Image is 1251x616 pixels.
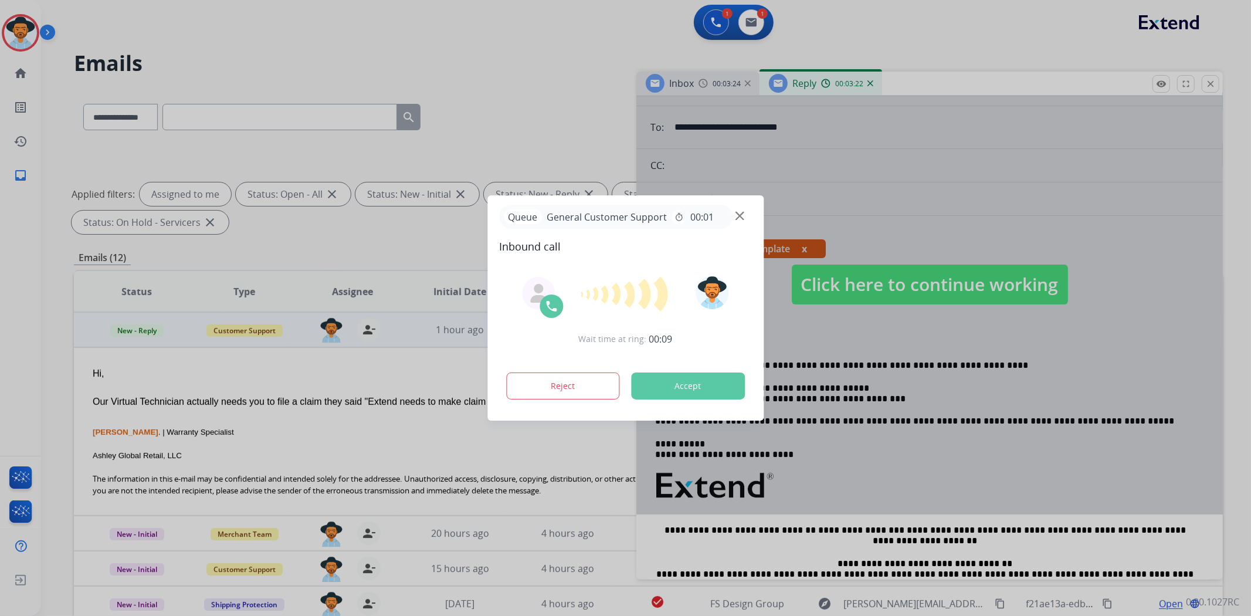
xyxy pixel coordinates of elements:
img: close-button [735,212,744,221]
span: General Customer Support [542,210,672,224]
img: call-icon [544,299,558,313]
span: 00:01 [690,210,714,224]
button: Accept [631,373,745,400]
span: Wait time at ring: [579,333,647,345]
img: avatar [696,276,729,309]
mat-icon: timer [674,212,683,222]
span: Inbound call [499,238,752,255]
span: 00:09 [649,332,673,346]
button: Reject [506,373,620,400]
img: agent-avatar [529,284,548,303]
p: Queue [504,209,542,224]
p: 0.20.1027RC [1186,595,1239,609]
